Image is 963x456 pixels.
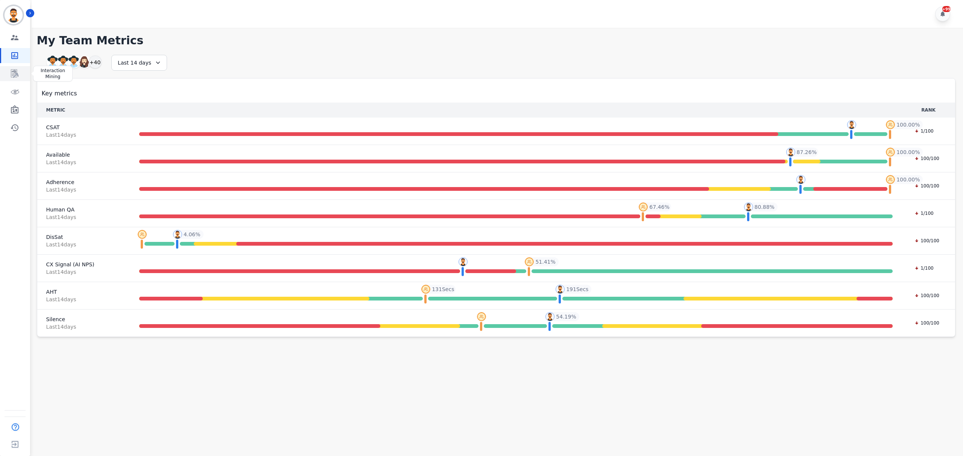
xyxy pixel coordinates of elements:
img: profile-pic [886,148,895,157]
span: 131 Secs [432,285,454,293]
span: 54.19 % [556,313,576,320]
h1: My Team Metrics [37,34,955,47]
img: profile-pic [796,175,805,184]
img: profile-pic [744,202,753,211]
div: Last 14 days [111,55,167,71]
span: Key metrics [42,89,77,98]
span: 51.41 % [535,258,555,266]
img: profile-pic [886,175,895,184]
img: profile-pic [421,285,430,294]
span: CSAT [46,124,120,131]
span: Human QA [46,206,120,213]
span: DisSat [46,233,120,241]
img: profile-pic [886,120,895,129]
img: profile-pic [639,202,648,211]
span: Adherence [46,178,120,186]
span: Last 14 day s [46,131,120,139]
span: Last 14 day s [46,213,120,221]
span: Silence [46,316,120,323]
th: RANK [902,103,955,118]
span: Available [46,151,120,159]
div: 100/100 [911,237,943,245]
span: 191 Secs [566,285,588,293]
div: +99 [942,6,951,12]
img: profile-pic [847,120,856,129]
th: METRIC [37,103,129,118]
span: 80.88 % [755,203,775,211]
img: profile-pic [545,312,554,321]
span: 100.00 % [896,148,920,156]
span: Last 14 day s [46,296,120,303]
span: 100.00 % [896,176,920,183]
span: 87.26 % [797,148,817,156]
div: 100/100 [911,319,943,327]
span: Last 14 day s [46,323,120,331]
div: +40 [89,56,102,68]
img: profile-pic [556,285,565,294]
span: 4.06 % [184,231,200,238]
span: Last 14 day s [46,186,120,193]
span: 67.46 % [649,203,669,211]
span: CX Signal (AI NPS) [46,261,120,268]
div: 100/100 [911,182,943,190]
div: 1/100 [911,264,937,272]
img: profile-pic [477,312,486,321]
span: AHT [46,288,120,296]
img: profile-pic [459,257,468,266]
img: profile-pic [173,230,182,239]
img: profile-pic [138,230,147,239]
div: 1/100 [911,210,937,217]
img: profile-pic [786,148,795,157]
div: 100/100 [911,155,943,162]
span: 100.00 % [896,121,920,128]
img: Bordered avatar [5,6,23,24]
div: 100/100 [911,292,943,299]
span: Last 14 day s [46,159,120,166]
div: 1/100 [911,127,937,135]
span: Last 14 day s [46,241,120,248]
img: profile-pic [525,257,534,266]
span: Last 14 day s [46,268,120,276]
